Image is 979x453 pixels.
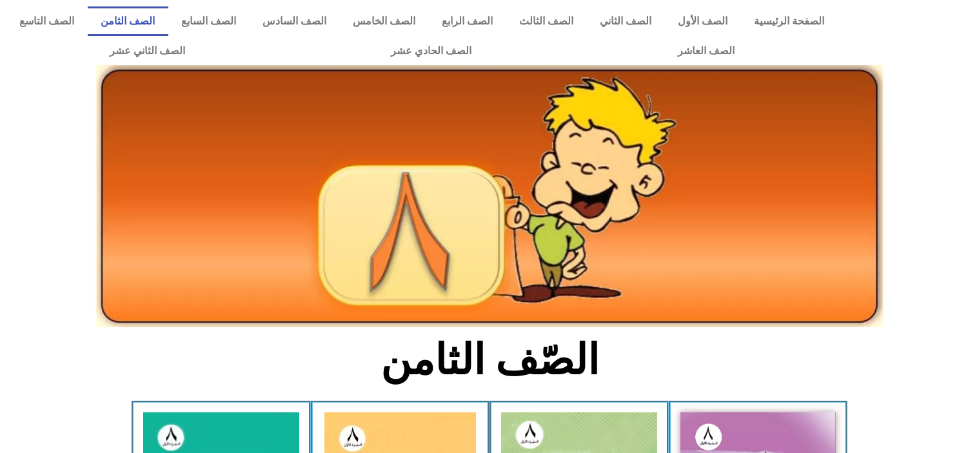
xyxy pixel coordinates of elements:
[6,6,88,36] a: الصف التاسع
[88,6,168,36] a: الصف الثامن
[506,6,587,36] a: الصف الثالث
[741,6,838,36] a: الصفحة الرئيسية
[250,6,340,36] a: الصف السادس
[168,6,250,36] a: الصف السابع
[340,6,429,36] a: الصف الخامس
[277,335,703,385] h2: الصّف الثامن
[6,36,288,66] a: الصف الثاني عشر
[665,6,741,36] a: الصف الأول
[575,36,838,66] a: الصف العاشر
[288,36,575,66] a: الصف الحادي عشر
[587,6,665,36] a: الصف الثاني
[429,6,506,36] a: الصف الرابع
